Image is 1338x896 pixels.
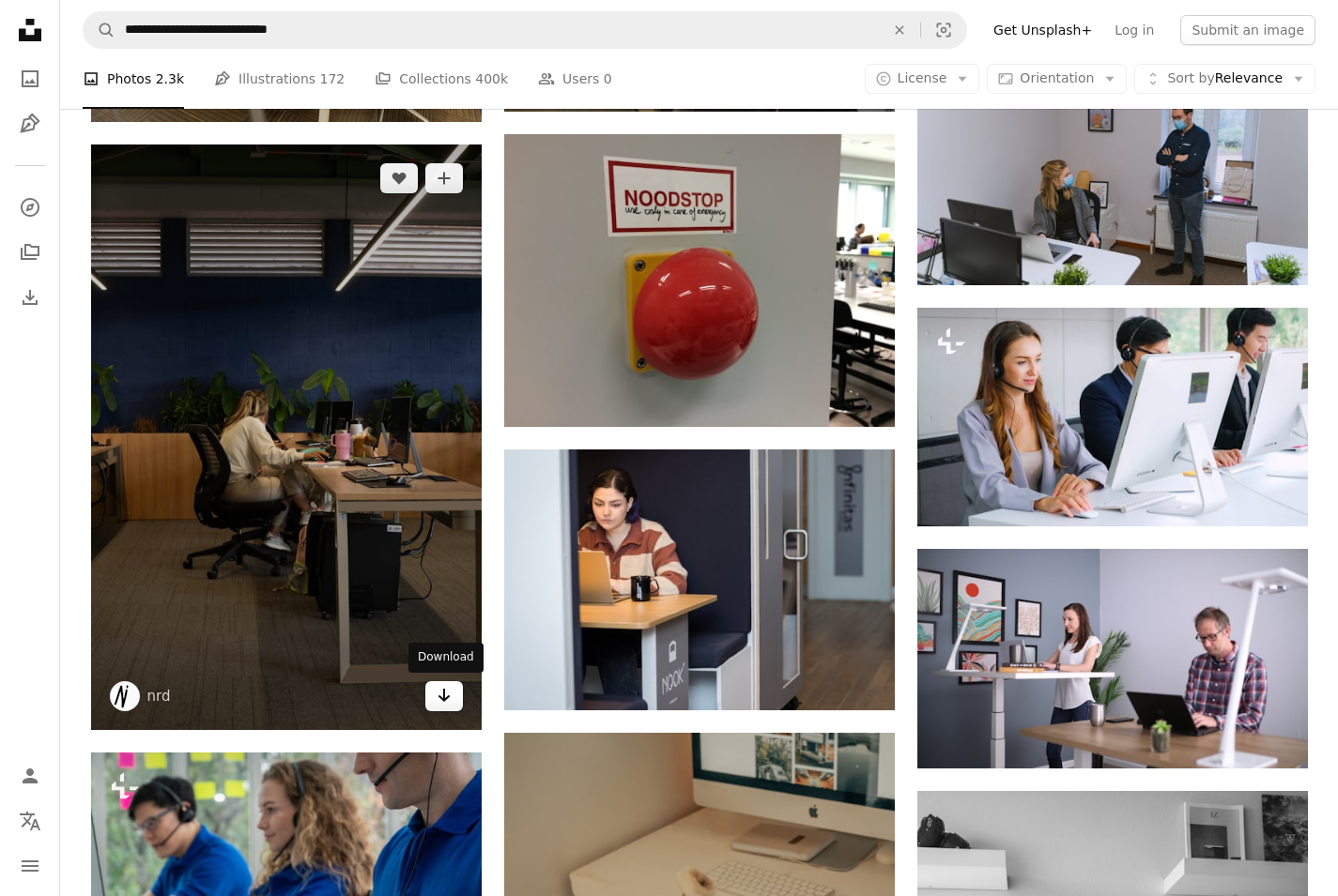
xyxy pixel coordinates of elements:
a: A woman sitting at a desk in an office [91,429,482,446]
img: Business people wearing headset working in office to support remote customer or colleague. Call c... [917,308,1308,527]
a: Illustrations [11,105,49,143]
a: Users 0 [538,49,612,109]
img: Go to nrd's profile [110,681,140,711]
a: Collections 400k [375,49,508,109]
a: red alarm [504,272,895,289]
img: A woman sitting at a desk in an office [91,144,482,730]
img: woman in red and blue plaid dress shirt sitting beside woman in black and white shirt [917,549,1308,768]
a: Photos [11,60,49,98]
button: Clear [879,12,920,48]
button: Add to Collection [425,163,463,193]
span: License [898,70,947,85]
a: Close up shot of business people hand typing and working on desktop computer on the office desk. ... [91,874,482,891]
a: Explore [11,189,49,226]
span: Sort by [1167,70,1214,85]
button: Menu [11,847,49,885]
div: Download [408,643,484,673]
button: Language [11,802,49,840]
img: red alarm [504,134,895,427]
a: Log in [1103,15,1165,45]
a: Download [425,681,463,711]
form: Find visuals sitewide [83,11,967,49]
a: Business people wearing headset working in office to support remote customer or colleague. Call c... [917,408,1308,425]
button: Search Unsplash [84,12,115,48]
a: Collections [11,234,49,271]
a: Illustrations 172 [214,49,345,109]
span: 0 [604,68,612,89]
button: Orientation [987,64,1127,94]
a: nrd [147,687,171,706]
span: 400k [475,68,508,89]
a: Download History [11,279,49,316]
button: Visual search [921,12,966,48]
a: woman in black long sleeve shirt standing beside woman in gray long sleeve shirt [917,166,1308,183]
a: Home — Unsplash [11,11,49,53]
button: Submit an image [1180,15,1315,45]
a: Get Unsplash+ [982,15,1103,45]
img: woman in black long sleeve shirt standing beside woman in gray long sleeve shirt [917,66,1308,285]
img: a woman sitting at a table with a laptop [504,449,895,709]
a: woman in red and blue plaid dress shirt sitting beside woman in black and white shirt [917,650,1308,667]
a: a woman sitting at a table with a laptop [504,571,895,588]
button: Sort byRelevance [1134,64,1315,94]
a: Log in / Sign up [11,757,49,795]
button: Like [380,163,418,193]
span: Orientation [1020,70,1094,85]
span: 172 [320,68,346,89]
span: Relevance [1167,69,1283,88]
button: License [865,64,980,94]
